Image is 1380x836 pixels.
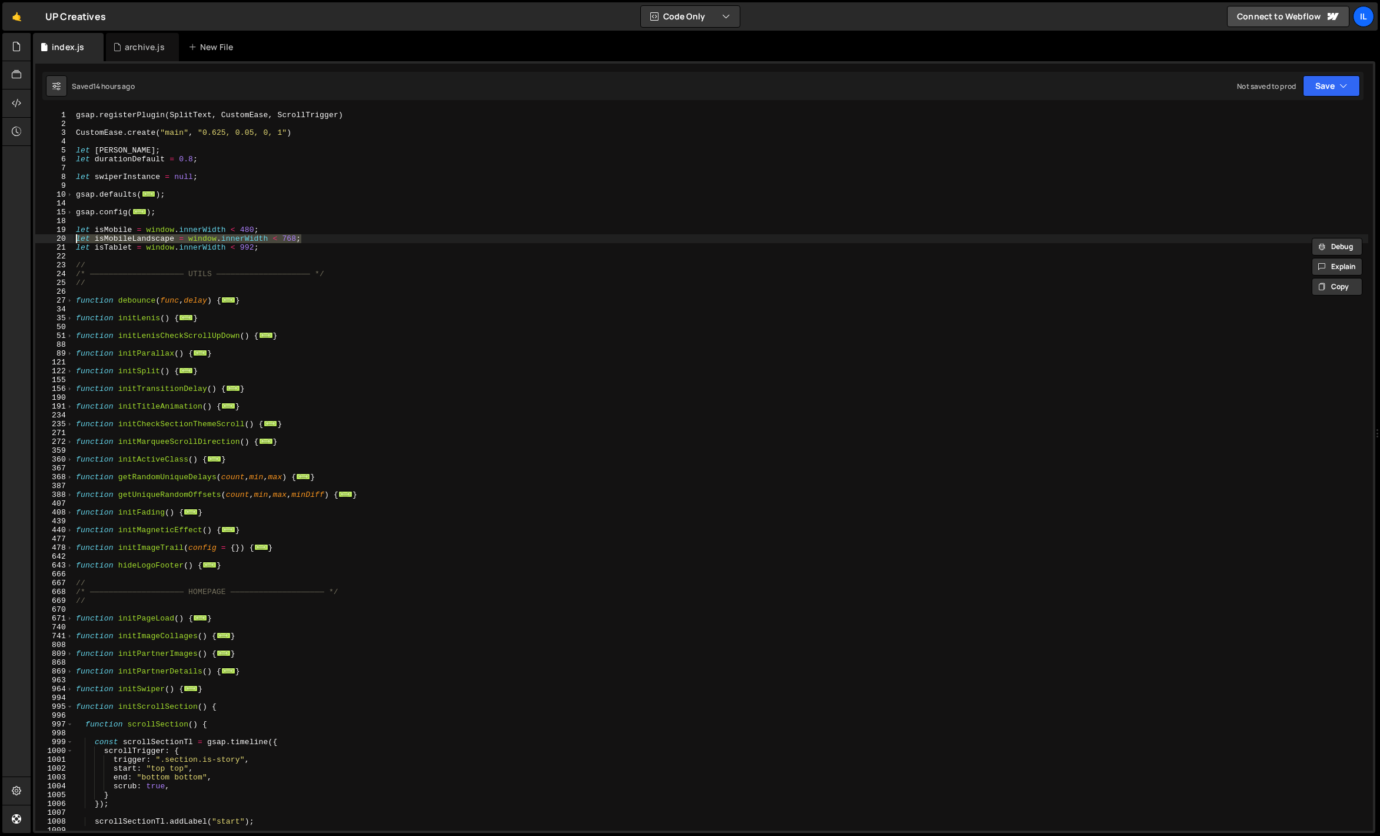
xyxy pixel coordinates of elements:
div: 8 [35,172,74,181]
div: 809 [35,649,74,658]
div: 1005 [35,791,74,799]
div: 89 [35,349,74,358]
a: Connect to Webflow [1227,6,1349,27]
div: 669 [35,596,74,605]
div: 1001 [35,755,74,764]
span: ... [226,385,240,392]
button: Copy [1312,278,1362,296]
div: 14 hours ago [93,81,135,91]
div: 14 [35,199,74,208]
div: 272 [35,437,74,446]
div: New File [188,41,238,53]
div: 367 [35,464,74,473]
div: 387 [35,482,74,490]
button: Debug [1312,238,1362,256]
div: 668 [35,588,74,596]
div: 997 [35,720,74,729]
div: 121 [35,358,74,367]
span: ... [259,332,273,339]
div: 998 [35,729,74,738]
div: 1009 [35,826,74,835]
span: ... [217,650,231,656]
span: ... [193,615,207,621]
div: 670 [35,605,74,614]
span: ... [221,403,235,409]
div: 359 [35,446,74,455]
div: 51 [35,331,74,340]
div: 995 [35,702,74,711]
div: 996 [35,711,74,720]
div: 1006 [35,799,74,808]
div: 643 [35,561,74,570]
div: 388 [35,490,74,499]
span: ... [132,208,147,215]
span: ... [142,191,156,197]
div: 477 [35,535,74,543]
div: 9 [35,181,74,190]
div: 478 [35,543,74,552]
span: ... [202,562,217,568]
div: 368 [35,473,74,482]
div: 642 [35,552,74,561]
div: 407 [35,499,74,508]
div: 271 [35,429,74,437]
div: 1000 [35,747,74,755]
div: 1008 [35,817,74,826]
span: ... [259,438,273,444]
div: 88 [35,340,74,349]
span: ... [184,685,198,692]
div: 667 [35,579,74,588]
div: 963 [35,676,74,685]
div: 439 [35,517,74,526]
div: 440 [35,526,74,535]
div: 360 [35,455,74,464]
div: archive.js [125,41,165,53]
div: 191 [35,402,74,411]
div: 27 [35,296,74,305]
div: 868 [35,658,74,667]
span: ... [264,420,278,427]
div: 741 [35,632,74,641]
div: 3 [35,128,74,137]
div: 1 [35,111,74,120]
div: 2 [35,120,74,128]
span: ... [221,668,235,674]
div: 7 [35,164,74,172]
div: 869 [35,667,74,676]
div: 1002 [35,764,74,773]
div: 994 [35,694,74,702]
div: 190 [35,393,74,402]
div: 18 [35,217,74,225]
div: 964 [35,685,74,694]
div: 15 [35,208,74,217]
div: 740 [35,623,74,632]
span: ... [254,544,268,550]
div: 5 [35,146,74,155]
span: ... [217,632,231,639]
div: UP Creatives [45,9,106,24]
span: ... [296,473,310,480]
div: 50 [35,323,74,331]
span: ... [338,491,353,497]
div: 26 [35,287,74,296]
div: 1003 [35,773,74,782]
button: Save [1303,75,1360,97]
span: ... [207,456,221,462]
button: Explain [1312,258,1362,276]
div: 1004 [35,782,74,791]
button: Code Only [641,6,740,27]
div: 34 [35,305,74,314]
div: 25 [35,278,74,287]
div: 35 [35,314,74,323]
div: 1007 [35,808,74,817]
div: 235 [35,420,74,429]
div: 156 [35,384,74,393]
div: 19 [35,225,74,234]
div: 808 [35,641,74,649]
div: 23 [35,261,74,270]
span: ... [221,526,235,533]
div: 21 [35,243,74,252]
a: Il [1353,6,1374,27]
div: Saved [72,81,135,91]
